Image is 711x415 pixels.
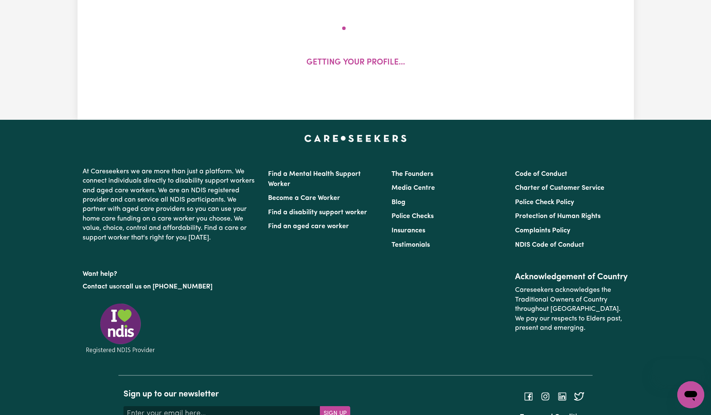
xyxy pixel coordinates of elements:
a: Police Check Policy [515,199,574,206]
a: Find a disability support worker [268,209,367,216]
a: Protection of Human Rights [515,213,601,220]
a: The Founders [392,171,433,178]
h2: Acknowledgement of Country [515,272,628,282]
a: Media Centre [392,185,435,191]
a: Code of Conduct [515,171,567,178]
p: Careseekers acknowledges the Traditional Owners of Country throughout [GEOGRAPHIC_DATA]. We pay o... [515,282,628,336]
a: Follow Careseekers on Instagram [540,393,550,400]
a: Insurances [392,227,425,234]
iframe: Message from company [652,359,704,378]
a: Find an aged care worker [268,223,349,230]
a: Find a Mental Health Support Worker [268,171,361,188]
p: At Careseekers we are more than just a platform. We connect individuals directly to disability su... [83,164,258,246]
iframe: Button to launch messaging window [677,381,704,408]
a: Careseekers home page [304,135,407,142]
a: Blog [392,199,405,206]
a: Become a Care Worker [268,195,340,202]
a: call us on [PHONE_NUMBER] [122,283,212,290]
a: Police Checks [392,213,434,220]
a: Follow Careseekers on LinkedIn [557,393,567,400]
a: Charter of Customer Service [515,185,604,191]
a: Follow Careseekers on Facebook [523,393,534,400]
h2: Sign up to our newsletter [123,389,350,399]
a: Contact us [83,283,116,290]
a: Testimonials [392,242,430,248]
img: Registered NDIS provider [83,302,158,355]
a: NDIS Code of Conduct [515,242,584,248]
p: Want help? [83,266,258,279]
a: Complaints Policy [515,227,570,234]
a: Follow Careseekers on Twitter [574,393,584,400]
p: Getting your profile... [306,57,405,69]
p: or [83,279,258,295]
